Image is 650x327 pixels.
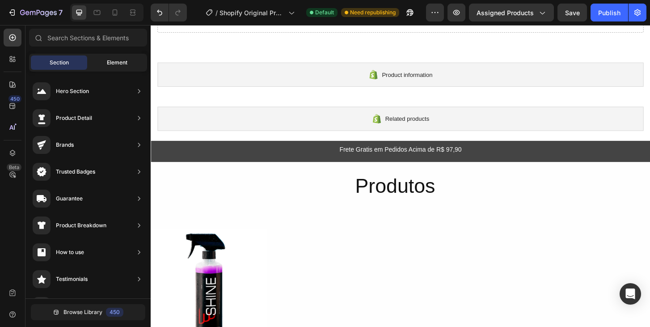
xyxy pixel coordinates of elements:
[598,8,620,17] div: Publish
[620,283,641,305] div: Open Intercom Messenger
[591,4,628,21] button: Publish
[7,164,21,171] div: Beta
[151,4,187,21] div: Undo/Redo
[215,8,218,17] span: /
[106,308,123,317] div: 450
[56,275,88,284] div: Testimonials
[56,248,84,257] div: How to use
[8,95,21,102] div: 450
[248,48,302,59] span: Product information
[56,114,92,123] div: Product Detail
[59,7,63,18] p: 7
[557,4,587,21] button: Save
[186,128,350,140] div: Frete Gratis em Pedidos Acima de R$ 97,90
[56,221,106,230] div: Product Breakdown
[56,167,95,176] div: Trusted Badges
[4,4,67,21] button: 7
[565,9,580,17] span: Save
[31,304,145,320] button: Browse Library450
[56,87,89,96] div: Hero Section
[151,25,650,327] iframe: Design area
[50,59,69,67] span: Section
[63,308,102,316] span: Browse Library
[29,29,147,47] input: Search Sections & Elements
[469,4,554,21] button: Assigned Products
[315,8,334,17] span: Default
[56,140,74,149] div: Brands
[219,8,285,17] span: Shopify Original Product Template
[350,8,396,17] span: Need republishing
[219,156,318,190] h2: Produtos
[252,95,299,106] span: Related products
[107,59,127,67] span: Element
[477,8,534,17] span: Assigned Products
[56,194,83,203] div: Guarantee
